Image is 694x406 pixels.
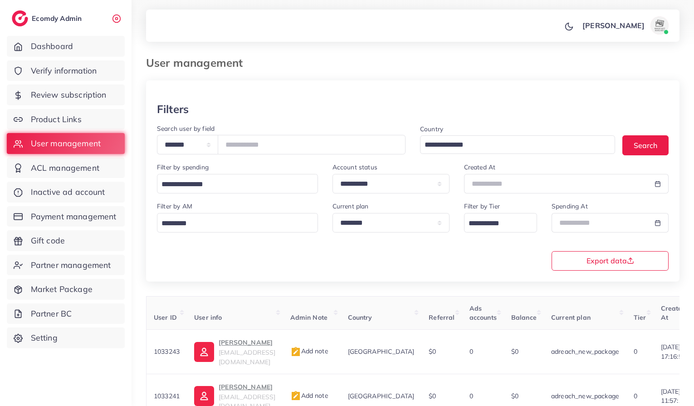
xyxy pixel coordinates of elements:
[634,392,637,400] span: 0
[31,186,105,198] span: Inactive ad account
[7,158,125,178] a: ACL management
[577,16,672,35] a: [PERSON_NAME]avatar
[7,230,125,251] a: Gift code
[650,16,669,35] img: avatar
[290,391,301,401] img: admin_note.cdd0b510.svg
[194,337,275,366] a: [PERSON_NAME][EMAIL_ADDRESS][DOMAIN_NAME]
[157,174,318,193] div: Search for option
[219,381,275,392] p: [PERSON_NAME]
[511,313,537,322] span: Balance
[582,20,645,31] p: [PERSON_NAME]
[348,347,415,356] span: [GEOGRAPHIC_DATA]
[429,347,436,356] span: $0
[290,347,301,357] img: admin_note.cdd0b510.svg
[7,206,125,227] a: Payment management
[146,56,250,69] h3: User management
[31,211,117,223] span: Payment management
[7,109,125,130] a: Product Links
[194,342,214,362] img: ic-user-info.36bf1079.svg
[634,347,637,356] span: 0
[157,213,318,233] div: Search for option
[511,347,518,356] span: $0
[469,347,473,356] span: 0
[465,217,525,231] input: Search for option
[429,313,455,322] span: Referral
[219,348,275,366] span: [EMAIL_ADDRESS][DOMAIN_NAME]
[31,40,73,52] span: Dashboard
[290,391,328,400] span: Add note
[290,347,328,355] span: Add note
[552,251,669,271] button: Export data
[7,279,125,300] a: Market Package
[7,182,125,203] a: Inactive ad account
[219,337,275,348] p: [PERSON_NAME]
[421,138,603,152] input: Search for option
[7,36,125,57] a: Dashboard
[31,89,107,101] span: Review subscription
[332,202,369,211] label: Current plan
[31,114,82,125] span: Product Links
[661,342,686,361] span: [DATE] 17:16:57
[32,14,84,23] h2: Ecomdy Admin
[31,308,72,320] span: Partner BC
[31,332,58,344] span: Setting
[7,84,125,105] a: Review subscription
[154,392,180,400] span: 1033241
[7,327,125,348] a: Setting
[7,60,125,81] a: Verify information
[154,347,180,356] span: 1033243
[420,124,443,134] label: Country
[464,213,537,233] div: Search for option
[661,304,682,322] span: Create At
[332,163,377,172] label: Account status
[290,313,328,322] span: Admin Note
[622,135,669,155] button: Search
[552,202,588,211] label: Spending At
[31,138,101,149] span: User management
[464,163,496,172] label: Created At
[511,392,518,400] span: $0
[586,257,634,264] span: Export data
[157,124,215,133] label: Search user by field
[157,103,189,116] h3: Filters
[31,259,111,271] span: Partner management
[348,313,372,322] span: Country
[7,133,125,154] a: User management
[420,135,615,154] div: Search for option
[7,255,125,276] a: Partner management
[634,313,646,322] span: Tier
[661,387,686,406] span: [DATE] 11:57:18
[194,313,222,322] span: User info
[158,217,306,231] input: Search for option
[469,392,473,400] span: 0
[158,178,306,192] input: Search for option
[551,313,591,322] span: Current plan
[429,392,436,400] span: $0
[157,163,209,172] label: Filter by spending
[157,202,192,211] label: Filter by AM
[154,313,177,322] span: User ID
[469,304,497,322] span: Ads accounts
[194,386,214,406] img: ic-user-info.36bf1079.svg
[551,392,619,400] span: adreach_new_package
[7,303,125,324] a: Partner BC
[348,392,415,400] span: [GEOGRAPHIC_DATA]
[31,65,97,77] span: Verify information
[31,283,93,295] span: Market Package
[12,10,28,26] img: logo
[551,347,619,356] span: adreach_new_package
[464,202,500,211] label: Filter by Tier
[31,162,99,174] span: ACL management
[12,10,84,26] a: logoEcomdy Admin
[31,235,65,247] span: Gift code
